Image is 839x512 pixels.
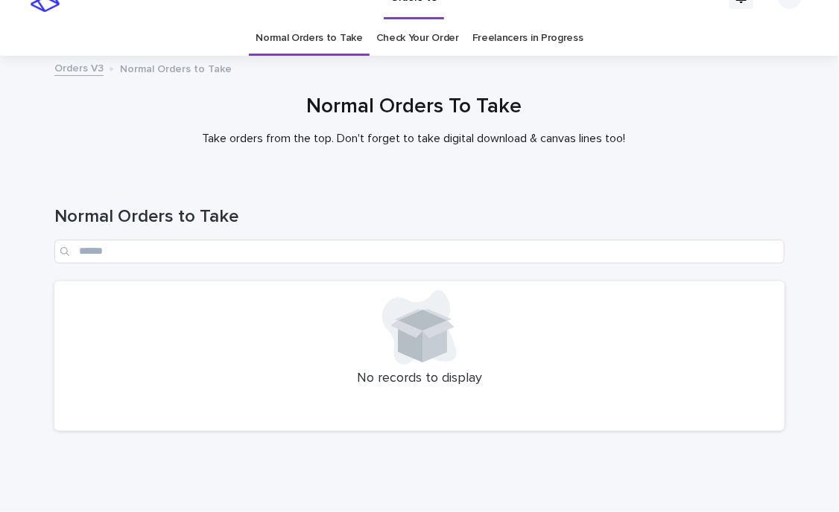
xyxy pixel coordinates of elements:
input: Search [54,240,785,263]
a: Check Your Order [376,21,459,56]
h1: Normal Orders To Take [49,95,779,120]
h1: Normal Orders to Take [54,206,785,228]
p: No records to display [63,371,776,387]
p: Take orders from the top. Don't forget to take digital download & canvas lines too! [116,132,712,146]
a: Freelancers in Progress [472,21,583,56]
a: Normal Orders to Take [256,21,363,56]
p: Normal Orders to Take [120,60,232,76]
a: Orders V3 [54,59,104,76]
